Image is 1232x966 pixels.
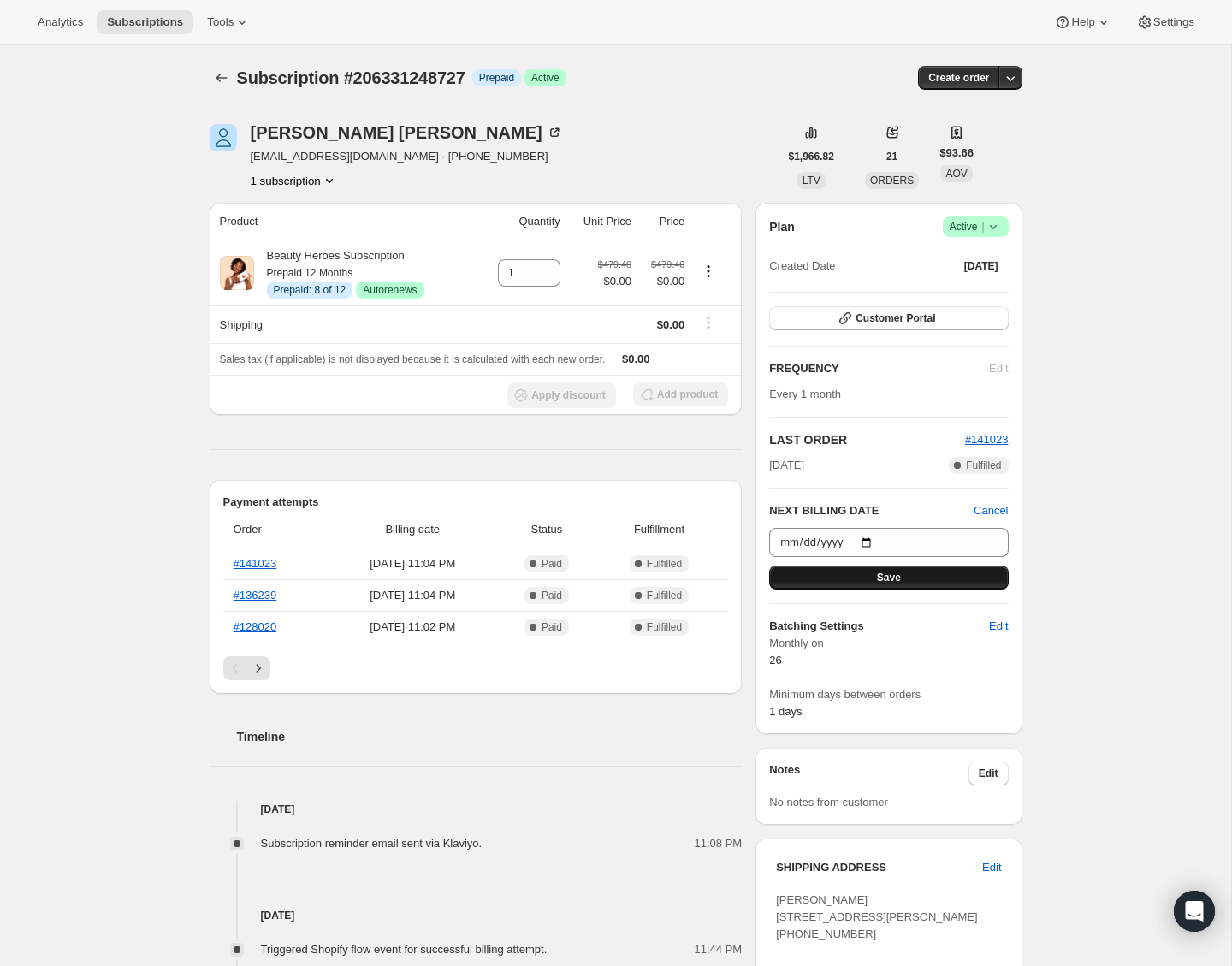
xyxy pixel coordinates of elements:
[965,433,1009,446] a: #141023
[246,656,270,680] button: Next
[972,854,1011,881] button: Edit
[968,762,1009,785] button: Edit
[695,835,743,852] span: 11:08 PM
[981,220,984,234] span: |
[254,247,424,299] div: Beauty Heroes Subscription
[210,801,743,818] h4: [DATE]
[776,859,982,876] h3: SHIPPING ADDRESS
[695,313,722,332] button: Shipping actions
[769,218,795,235] h2: Plan
[769,457,804,474] span: [DATE]
[989,618,1008,635] span: Edit
[945,168,967,180] span: AOV
[769,502,974,519] h2: NEXT BILLING DATE
[251,172,338,189] button: Product actions
[950,218,1002,235] span: Active
[237,728,743,745] h2: Timeline
[223,656,729,680] nav: Pagination
[234,589,277,602] a: #136239
[769,618,989,635] h6: Batching Settings
[207,15,234,29] span: Tools
[274,283,346,297] span: Prepaid: 8 of 12
[503,521,590,538] span: Status
[598,273,631,290] span: $0.00
[27,10,93,34] button: Analytics
[876,145,908,169] button: 21
[234,620,277,633] a: #128020
[965,431,1009,448] button: #141023
[531,71,560,85] span: Active
[1071,15,1094,29] span: Help
[333,521,494,538] span: Billing date
[1044,10,1122,34] button: Help
[261,943,548,956] span: Triggered Shopify flow event for successful billing attempt.
[1126,10,1205,34] button: Settings
[695,262,722,281] button: Product actions
[1174,891,1215,932] div: Open Intercom Messenger
[647,557,682,571] span: Fulfilled
[234,557,277,570] a: #141023
[769,705,802,718] span: 1 days
[333,587,494,604] span: [DATE] · 11:04 PM
[647,589,682,602] span: Fulfilled
[769,360,989,377] h2: FREQUENCY
[210,305,477,343] th: Shipping
[769,686,1008,703] span: Minimum days between orders
[237,68,465,87] span: Subscription #206331248727
[939,145,974,162] span: $93.66
[964,259,998,273] span: [DATE]
[210,907,743,924] h4: [DATE]
[1153,15,1194,29] span: Settings
[223,494,729,511] h2: Payment attempts
[542,589,562,602] span: Paid
[769,762,968,785] h3: Notes
[210,66,234,90] button: Subscriptions
[974,502,1008,519] button: Cancel
[651,259,684,270] small: $479.40
[38,15,83,29] span: Analytics
[789,150,834,163] span: $1,966.82
[769,566,1008,590] button: Save
[928,71,989,85] span: Create order
[769,258,835,275] span: Created Date
[479,71,514,85] span: Prepaid
[657,318,685,331] span: $0.00
[982,859,1001,876] span: Edit
[363,283,417,297] span: Autorenews
[477,203,565,240] th: Quantity
[856,311,935,325] span: Customer Portal
[647,620,682,634] span: Fulfilled
[803,175,820,187] span: LTV
[601,521,718,538] span: Fulfillment
[223,511,328,548] th: Order
[779,145,844,169] button: $1,966.82
[542,557,562,571] span: Paid
[695,941,743,958] span: 11:44 PM
[261,837,483,850] span: Subscription reminder email sent via Klaviyo.
[979,767,998,780] span: Edit
[966,459,1001,472] span: Fulfilled
[776,893,978,940] span: [PERSON_NAME] [STREET_ADDRESS][PERSON_NAME] [PHONE_NUMBER]
[877,571,901,584] span: Save
[918,66,999,90] button: Create order
[598,259,631,270] small: $479.40
[333,619,494,636] span: [DATE] · 11:02 PM
[870,175,914,187] span: ORDERS
[251,148,563,165] span: [EMAIL_ADDRESS][DOMAIN_NAME] · [PHONE_NUMBER]
[637,203,690,240] th: Price
[97,10,193,34] button: Subscriptions
[769,431,965,448] h2: LAST ORDER
[333,555,494,572] span: [DATE] · 11:04 PM
[769,635,1008,652] span: Monthly on
[622,353,650,365] span: $0.00
[769,796,888,809] span: No notes from customer
[769,306,1008,330] button: Customer Portal
[954,254,1009,278] button: [DATE]
[210,124,237,151] span: Dayle Sanders
[566,203,637,240] th: Unit Price
[197,10,261,34] button: Tools
[769,388,841,400] span: Every 1 month
[220,353,606,365] span: Sales tax (if applicable) is not displayed because it is calculated with each new order.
